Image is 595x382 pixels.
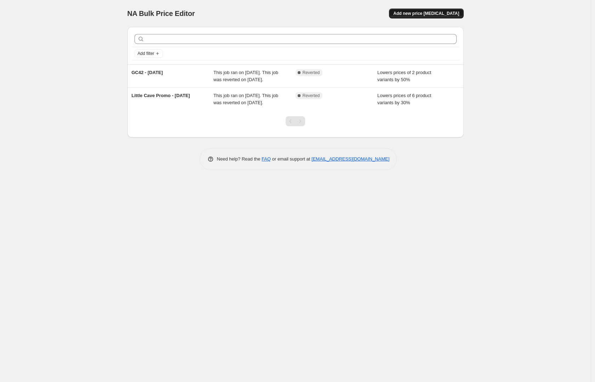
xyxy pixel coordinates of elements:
span: or email support at [271,156,311,162]
span: Lowers prices of 2 product variants by 50% [377,70,431,82]
span: Add new price [MEDICAL_DATA] [393,11,459,16]
span: This job ran on [DATE]. This job was reverted on [DATE]. [213,93,278,105]
span: Add filter [138,51,154,56]
button: Add new price [MEDICAL_DATA] [389,9,463,18]
span: Little Cave Promo - [DATE] [132,93,190,98]
span: GC42 - [DATE] [132,70,163,75]
span: Reverted [303,93,320,99]
span: Need help? Read the [217,156,262,162]
span: Reverted [303,70,320,75]
span: This job ran on [DATE]. This job was reverted on [DATE]. [213,70,278,82]
span: Lowers prices of 6 product variants by 30% [377,93,431,105]
a: [EMAIL_ADDRESS][DOMAIN_NAME] [311,156,389,162]
span: NA Bulk Price Editor [127,10,195,17]
button: Add filter [135,49,163,58]
a: FAQ [262,156,271,162]
nav: Pagination [286,116,305,126]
